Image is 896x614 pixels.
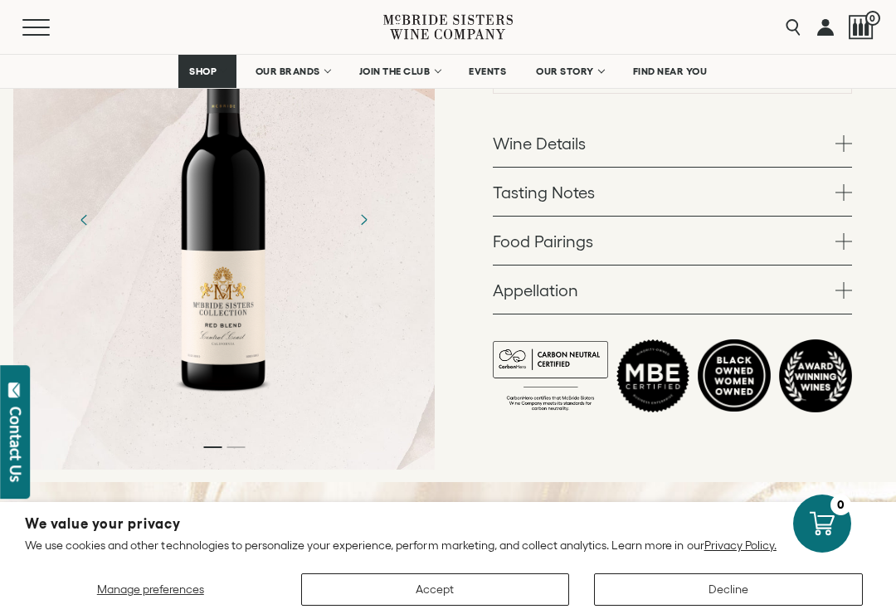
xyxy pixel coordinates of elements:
[226,446,245,448] li: Page dot 2
[203,446,222,448] li: Page dot 1
[622,55,718,88] a: FIND NEAR YOU
[245,55,340,88] a: OUR BRANDS
[25,517,871,531] h2: We value your privacy
[458,55,517,88] a: EVENTS
[63,197,106,241] button: Previous
[25,538,871,553] p: We use cookies and other technologies to personalize your experience, perform marketing, and coll...
[22,19,82,36] button: Mobile Menu Trigger
[348,55,450,88] a: JOIN THE CLUB
[178,55,236,88] a: SHOP
[594,573,863,606] button: Decline
[525,55,614,88] a: OUR STORY
[536,66,594,77] span: OUR STORY
[493,266,852,314] a: Appellation
[493,119,852,167] a: Wine Details
[865,11,880,26] span: 0
[301,573,570,606] button: Accept
[704,538,777,552] a: Privacy Policy.
[469,66,506,77] span: EVENTS
[493,217,852,265] a: Food Pairings
[97,582,204,596] span: Manage preferences
[359,66,431,77] span: JOIN THE CLUB
[25,573,276,606] button: Manage preferences
[493,168,852,216] a: Tasting Notes
[256,66,320,77] span: OUR BRANDS
[633,66,708,77] span: FIND NEAR YOU
[7,407,24,482] div: Contact Us
[189,66,217,77] span: SHOP
[830,495,851,515] div: 0
[342,197,385,241] button: Next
